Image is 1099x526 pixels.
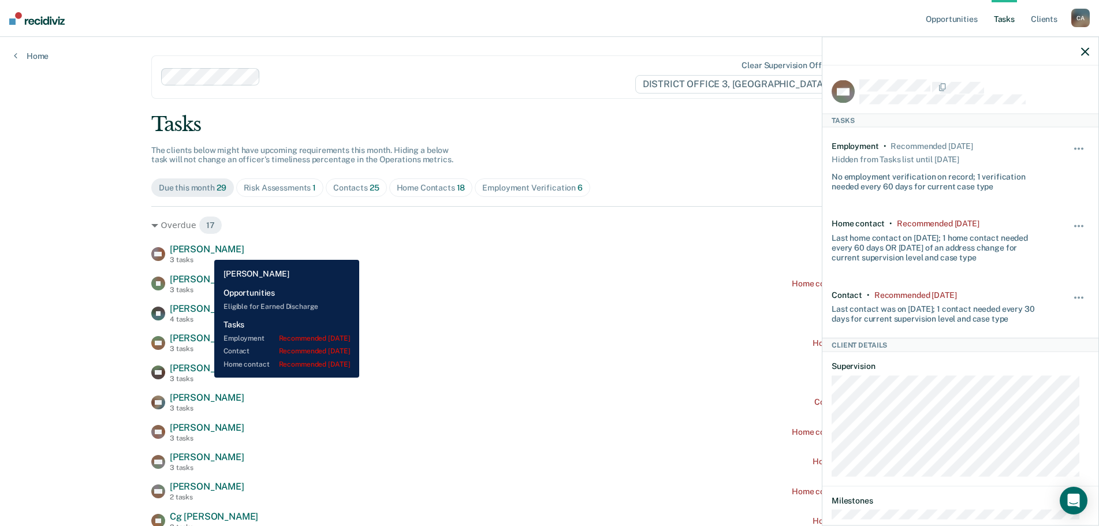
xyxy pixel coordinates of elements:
[151,216,948,234] div: Overdue
[792,427,948,437] div: Home contact recommended a month ago
[170,404,244,412] div: 3 tasks
[170,422,244,433] span: [PERSON_NAME]
[822,338,1098,352] div: Client Details
[170,375,244,383] div: 3 tasks
[312,183,316,192] span: 1
[1071,9,1090,27] div: C A
[170,303,244,314] span: [PERSON_NAME]
[813,338,948,348] div: Home contact recommended [DATE]
[170,464,244,472] div: 3 tasks
[170,493,244,501] div: 2 tasks
[742,61,840,70] div: Clear supervision officers
[159,183,226,193] div: Due this month
[199,216,222,234] span: 17
[397,183,465,193] div: Home Contacts
[874,290,956,300] div: Recommended 4 days ago
[170,481,244,492] span: [PERSON_NAME]
[832,167,1046,191] div: No employment verification on record; 1 verification needed every 60 days for current case type
[151,113,948,136] div: Tasks
[170,345,244,353] div: 3 tasks
[889,219,892,229] div: •
[14,51,49,61] a: Home
[1060,487,1087,514] div: Open Intercom Messenger
[170,434,244,442] div: 3 tasks
[813,457,948,467] div: Home contact recommended [DATE]
[832,219,885,229] div: Home contact
[170,333,244,344] span: [PERSON_NAME]
[9,12,65,25] img: Recidiviz
[832,495,1089,505] dt: Milestones
[244,183,316,193] div: Risk Assessments
[170,286,244,294] div: 3 tasks
[578,183,583,192] span: 6
[884,141,886,151] div: •
[457,183,465,192] span: 18
[217,183,226,192] span: 29
[151,146,453,165] span: The clients below might have upcoming requirements this month. Hiding a below task will not chang...
[170,452,244,462] span: [PERSON_NAME]
[170,511,258,522] span: Cg [PERSON_NAME]
[832,141,879,151] div: Employment
[370,183,379,192] span: 25
[897,219,979,229] div: Recommended 6 days ago
[832,300,1046,324] div: Last contact was on [DATE]; 1 contact needed every 30 days for current supervision level and case...
[333,183,379,193] div: Contacts
[170,244,244,255] span: [PERSON_NAME]
[867,290,870,300] div: •
[635,75,843,94] span: DISTRICT OFFICE 3, [GEOGRAPHIC_DATA]
[832,229,1046,262] div: Last home contact on [DATE]; 1 home contact needed every 60 days OR [DATE] of an address change f...
[814,397,948,407] div: Contact recommended a month ago
[170,363,244,374] span: [PERSON_NAME]
[170,274,244,285] span: [PERSON_NAME]
[170,256,244,264] div: 3 tasks
[792,487,948,497] div: Home contact recommended a month ago
[792,279,948,289] div: Home contact recommended a month ago
[170,315,244,323] div: 4 tasks
[170,392,244,403] span: [PERSON_NAME]
[832,151,959,167] div: Hidden from Tasks list until [DATE]
[813,516,948,526] div: Home contact recommended [DATE]
[822,113,1098,127] div: Tasks
[482,183,583,193] div: Employment Verification
[891,141,973,151] div: Recommended 5 months ago
[832,290,862,300] div: Contact
[832,361,1089,371] dt: Supervision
